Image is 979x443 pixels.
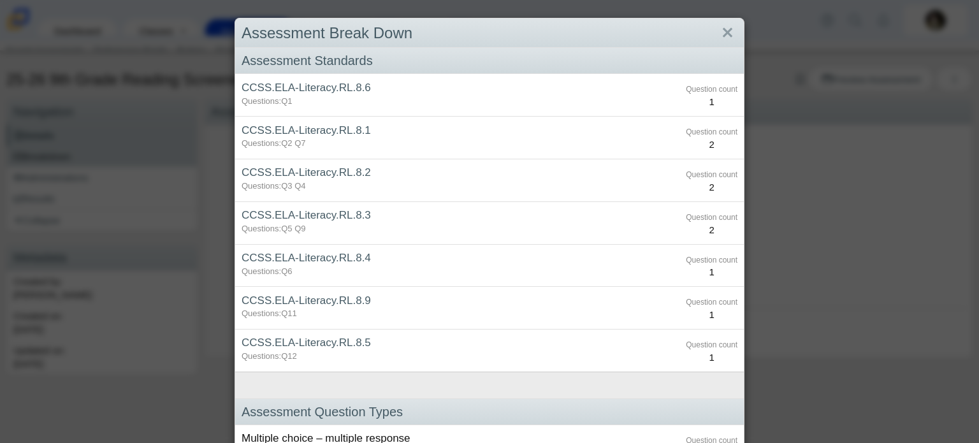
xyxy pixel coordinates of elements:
[281,224,292,233] a: Q5
[242,124,371,136] a: CCSS.ELA-Literacy.RL.8.1
[686,170,737,180] dt: Question count
[686,297,737,308] dt: Question count
[686,212,737,223] dt: Question count
[235,399,744,425] div: Assessment Question Types
[686,138,737,151] dd: 2
[242,252,371,264] a: CCSS.ELA-Literacy.RL.8.4
[242,166,371,178] a: CCSS.ELA-Literacy.RL.8.2
[242,294,371,307] a: CCSS.ELA-Literacy.RL.8.9
[686,95,737,108] dd: 1
[281,351,297,361] a: Q12
[281,309,297,318] a: Q11
[281,266,292,276] a: Q6
[686,127,737,138] dt: Question count
[242,223,682,235] div: Questions:
[718,22,737,44] a: Close
[242,337,371,349] a: CCSS.ELA-Literacy.RL.8.5
[242,96,682,107] div: Questions:
[242,308,682,319] div: Questions:
[281,96,292,106] a: Q1
[281,138,292,148] a: Q2
[242,266,682,277] div: Questions:
[686,340,737,351] dt: Question count
[294,138,305,148] a: Q7
[686,255,737,266] dt: Question count
[686,308,737,321] dd: 1
[686,223,737,236] dd: 2
[242,209,371,221] a: CCSS.ELA-Literacy.RL.8.3
[686,180,737,194] dd: 2
[294,224,305,233] a: Q9
[235,18,744,48] div: Assessment Break Down
[235,48,744,74] div: Assessment Standards
[242,82,371,94] a: CCSS.ELA-Literacy.RL.8.6
[686,84,737,95] dt: Question count
[242,180,682,192] div: Questions:
[242,351,682,362] div: Questions:
[294,181,305,191] a: Q4
[686,351,737,364] dd: 1
[242,138,682,149] div: Questions:
[686,265,737,279] dd: 1
[281,181,292,191] a: Q3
